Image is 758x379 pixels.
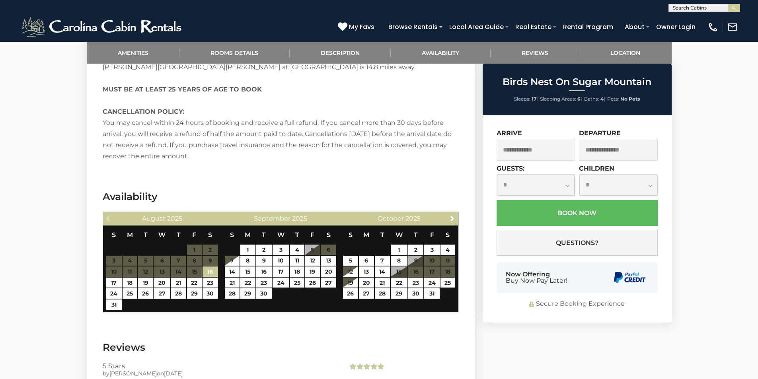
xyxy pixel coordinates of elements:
a: 8 [240,256,255,266]
a: 12 [305,256,320,266]
span: Monday [363,231,369,239]
a: 18 [290,266,304,277]
a: 2 [408,245,424,255]
a: 15 [240,266,255,277]
span: Saturday [446,231,450,239]
a: 1 [240,245,255,255]
a: 22 [240,278,255,288]
div: Secure Booking Experience [497,299,658,309]
h2: Birds Nest On Sugar Mountain [485,77,670,87]
a: Availability [391,42,491,64]
a: 20 [359,278,374,288]
a: 24 [106,288,122,299]
span: [DATE] [164,370,183,377]
span: Sunday [112,231,116,239]
h3: Reviews [103,340,459,354]
a: 10 [273,256,289,266]
div: by on [103,369,336,377]
h3: 5 Stars [103,362,336,369]
span: My Favs [349,22,374,32]
a: 22 [187,278,202,288]
label: Guests: [497,165,524,172]
span: 2025 [405,215,421,222]
a: 6 [359,256,374,266]
span: Thursday [414,231,418,239]
a: 13 [321,256,336,266]
a: 29 [187,288,202,299]
a: 8 [391,256,407,266]
a: Rooms Details [179,42,290,64]
a: 13 [359,266,374,277]
button: Book Now [497,200,658,226]
a: 26 [305,278,320,288]
a: 14 [375,266,390,277]
button: Questions? [497,230,658,256]
a: 25 [440,278,455,288]
img: White-1-2.png [20,15,185,39]
a: 25 [123,288,137,299]
a: 29 [240,288,255,299]
span: September [254,215,290,222]
a: 11 [290,256,304,266]
span: 2025 [292,215,307,222]
a: 30 [203,288,218,299]
a: Browse Rentals [384,20,442,34]
a: 28 [171,288,186,299]
strong: 17 [532,96,536,102]
a: Location [579,42,672,64]
span: Saturday [327,231,331,239]
span: Friday [430,231,434,239]
img: phone-regular-white.png [707,21,719,33]
a: 19 [343,278,358,288]
a: 27 [359,288,374,299]
span: Tuesday [380,231,384,239]
li: | [584,94,605,104]
a: Real Estate [511,20,555,34]
a: 23 [203,278,218,288]
span: Wednesday [396,231,403,239]
a: My Favs [338,22,376,32]
a: 12 [343,266,358,277]
a: 4 [440,245,455,255]
a: 22 [391,278,407,288]
a: 30 [408,288,424,299]
span: Next [449,215,456,222]
span: Thursday [295,231,299,239]
a: Description [290,42,391,64]
a: 26 [138,288,153,299]
label: Departure [579,129,621,137]
a: 18 [123,278,137,288]
a: 20 [154,278,170,288]
a: 19 [138,278,153,288]
div: Now Offering [506,271,567,284]
span: Saturday [208,231,212,239]
a: 21 [375,278,390,288]
span: August [142,215,166,222]
span: Friday [192,231,196,239]
strong: 4 [600,96,604,102]
a: 28 [375,288,390,299]
a: Amenities [87,42,180,64]
span: Thursday [177,231,181,239]
a: 4 [290,245,304,255]
a: About [621,20,649,34]
span: Pets: [607,96,619,102]
a: Rental Program [559,20,617,34]
a: 2 [256,245,272,255]
span: [PERSON_NAME] [109,370,157,377]
span: Sunday [230,231,234,239]
a: 24 [273,278,289,288]
label: Children [579,165,614,172]
a: 25 [290,278,304,288]
li: | [514,94,538,104]
span: Sunday [349,231,353,239]
a: 3 [424,245,440,255]
strong: 6 [577,96,581,102]
a: 26 [343,288,358,299]
span: Baths: [584,96,599,102]
a: 17 [106,278,122,288]
span: October [378,215,404,222]
a: 20 [321,266,336,277]
a: 31 [106,299,122,310]
li: | [540,94,582,104]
